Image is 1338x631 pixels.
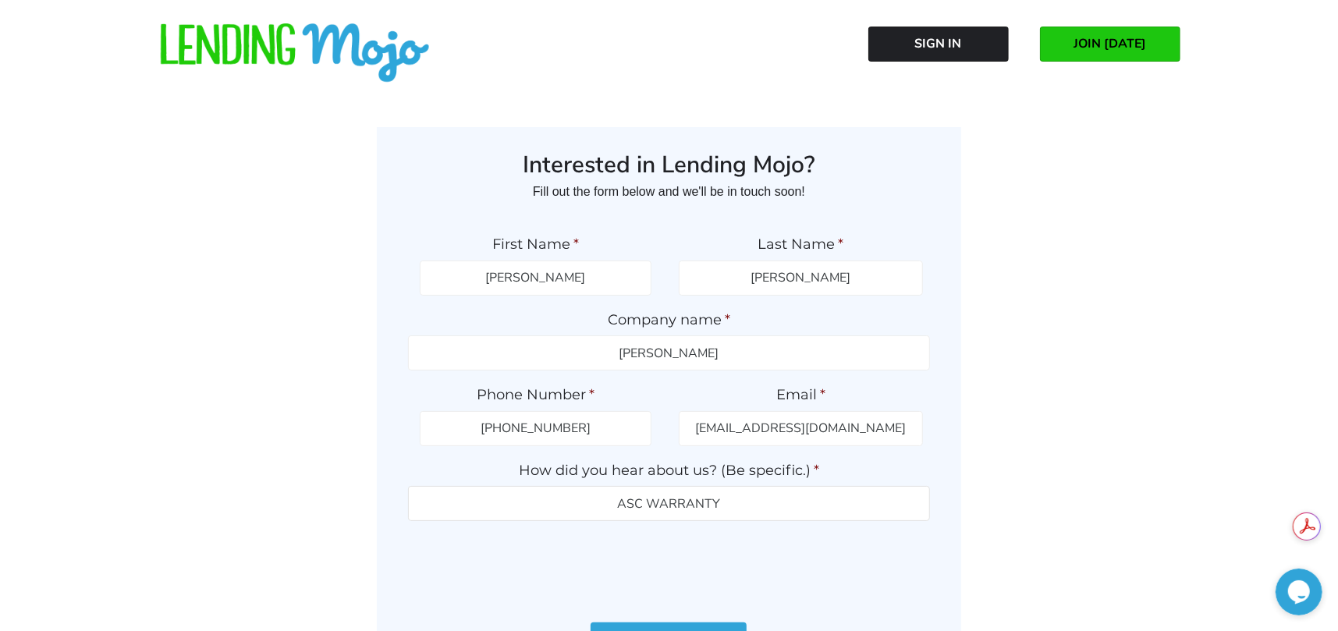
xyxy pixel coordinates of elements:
label: How did you hear about us? (Be specific.) [408,462,930,480]
iframe: reCAPTCHA [550,537,787,597]
img: lm-horizontal-logo [158,23,431,84]
p: Fill out the form below and we'll be in touch soon! [408,179,930,204]
label: Company name [408,311,930,329]
iframe: chat widget [1276,569,1322,615]
h3: Interested in Lending Mojo? [408,151,930,180]
a: JOIN [DATE] [1040,27,1180,62]
a: Sign In [868,27,1009,62]
span: JOIN [DATE] [1074,37,1146,51]
label: First Name [420,236,651,253]
label: Last Name [679,236,923,253]
span: Sign In [915,37,962,51]
label: Phone Number [420,386,651,404]
label: Email [679,386,923,404]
